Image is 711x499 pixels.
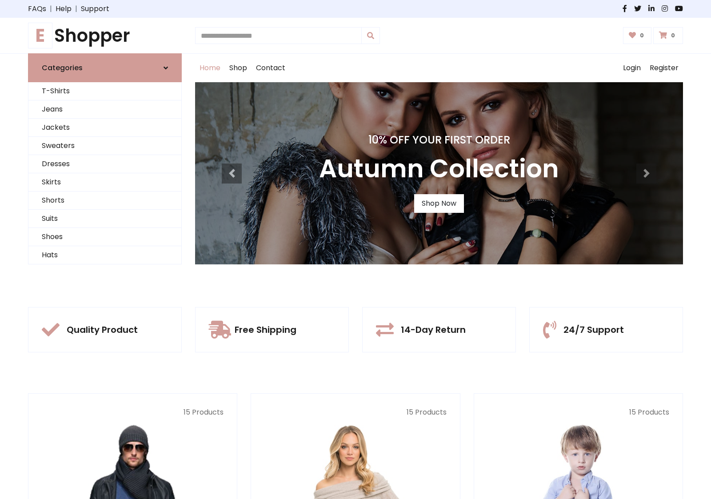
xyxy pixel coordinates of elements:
a: Login [619,54,645,82]
a: 0 [653,27,683,44]
span: | [46,4,56,14]
a: Shop [225,54,252,82]
h6: Categories [42,64,83,72]
a: Suits [28,210,181,228]
a: Hats [28,246,181,264]
a: T-Shirts [28,82,181,100]
a: Support [81,4,109,14]
a: Contact [252,54,290,82]
span: 0 [669,32,677,40]
h3: Autumn Collection [319,154,559,184]
a: Home [195,54,225,82]
a: 0 [623,27,652,44]
a: Shorts [28,192,181,210]
a: Shop Now [414,194,464,213]
span: | [72,4,81,14]
a: EShopper [28,25,182,46]
a: FAQs [28,4,46,14]
h4: 10% Off Your First Order [319,134,559,147]
h5: Quality Product [67,324,138,335]
a: Register [645,54,683,82]
span: E [28,23,52,48]
a: Categories [28,53,182,82]
h1: Shopper [28,25,182,46]
a: Jeans [28,100,181,119]
h5: 14-Day Return [401,324,466,335]
a: Skirts [28,173,181,192]
p: 15 Products [42,407,224,418]
a: Sweaters [28,137,181,155]
a: Dresses [28,155,181,173]
p: 15 Products [264,407,446,418]
a: Shoes [28,228,181,246]
a: Help [56,4,72,14]
span: 0 [638,32,646,40]
a: Jackets [28,119,181,137]
h5: 24/7 Support [563,324,624,335]
h5: Free Shipping [235,324,296,335]
p: 15 Products [487,407,669,418]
